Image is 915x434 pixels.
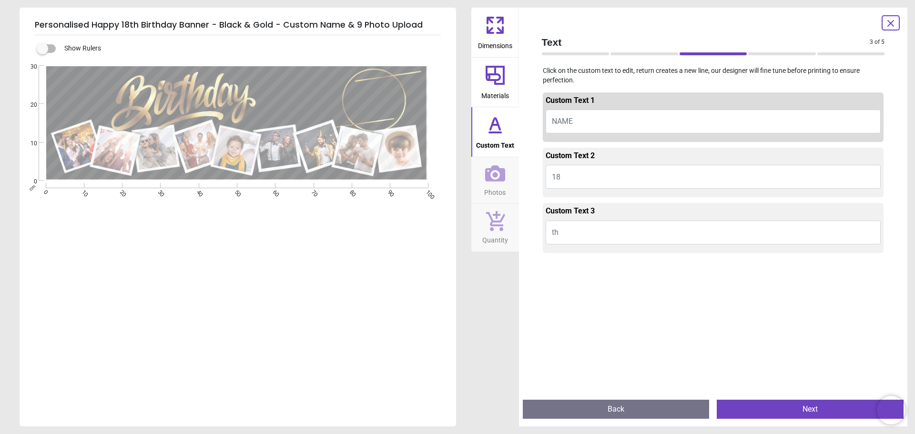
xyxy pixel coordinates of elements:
button: Materials [471,58,519,107]
span: 3 of 5 [870,38,884,46]
span: NAME [552,117,573,126]
span: 30 [19,63,37,71]
button: Back [523,400,710,419]
span: 20 [19,101,37,109]
span: Quantity [482,231,508,245]
span: th [552,228,559,237]
span: Custom Text [476,136,514,151]
span: Text [542,35,870,49]
span: Custom Text 2 [546,151,595,160]
button: 18 [546,165,881,189]
span: Dimensions [478,37,512,51]
h5: Personalised Happy 18th Birthday Banner - Black & Gold - Custom Name & 9 Photo Upload [35,15,441,35]
span: Photos [484,183,506,198]
div: Show Rulers [42,43,456,54]
span: Custom Text 3 [546,206,595,215]
button: NAME [546,110,881,133]
span: 18 [552,172,560,182]
button: th [546,221,881,244]
span: 0 [19,178,37,186]
span: 10 [19,140,37,148]
iframe: Brevo live chat [877,396,905,424]
p: Click on the custom text to edit, return creates a new line, our designer will fine tune before p... [534,66,893,85]
button: Custom Text [471,107,519,157]
span: Custom Text 1 [546,96,595,105]
button: Next [717,400,904,419]
button: Quantity [471,204,519,252]
button: Dimensions [471,8,519,57]
span: Materials [481,87,509,101]
button: Photos [471,157,519,204]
